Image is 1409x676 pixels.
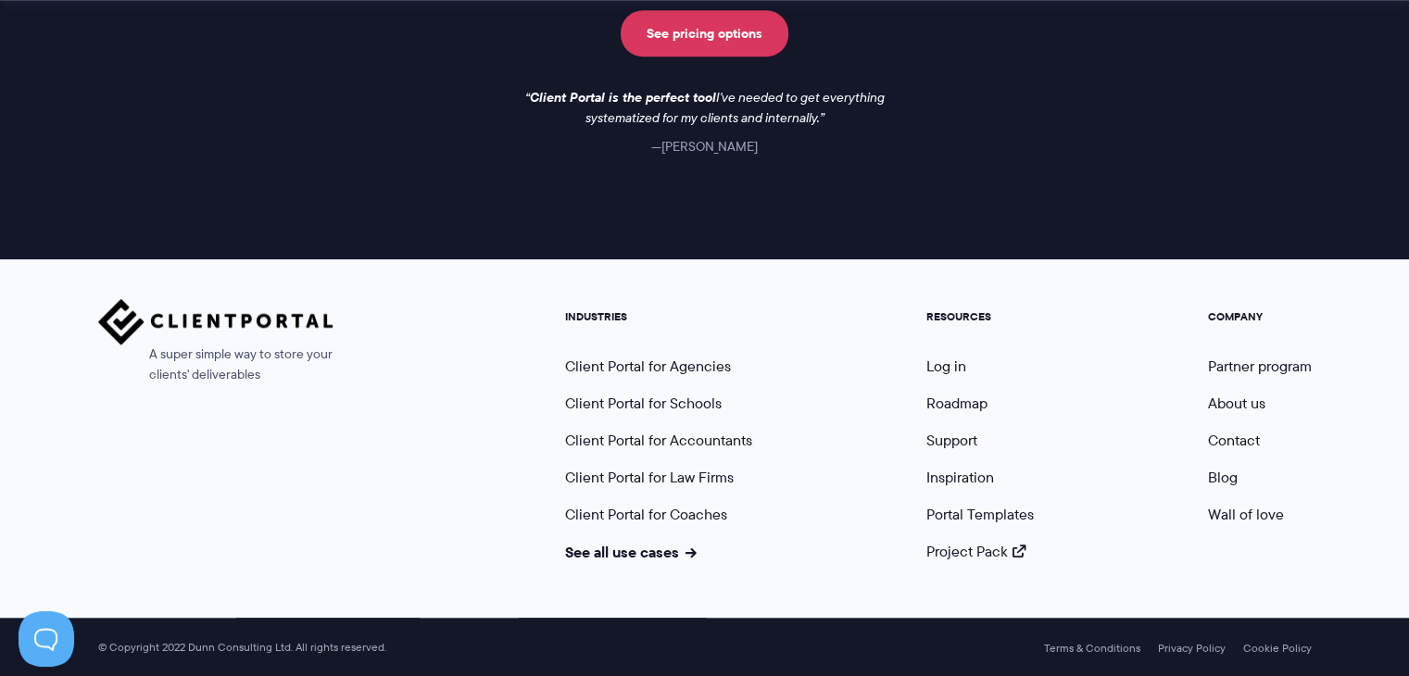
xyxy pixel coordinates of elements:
iframe: Toggle Customer Support [19,611,74,667]
h5: RESOURCES [926,310,1034,323]
a: Client Portal for Accountants [565,430,752,451]
a: Cookie Policy [1243,642,1312,655]
p: I've needed to get everything systematized for my clients and internally. [510,88,899,129]
a: Inspiration [926,467,994,488]
a: Log in [926,356,966,377]
a: Client Portal for Schools [565,393,722,414]
a: About us [1208,393,1265,414]
h5: INDUSTRIES [565,310,752,323]
a: Roadmap [926,393,988,414]
a: Client Portal for Coaches [565,504,727,525]
a: Blog [1208,467,1238,488]
span: A super simple way to store your clients' deliverables [98,344,333,385]
a: See pricing options [621,10,788,56]
a: Project Pack [926,541,1026,562]
a: Support [926,430,977,451]
cite: [PERSON_NAME] [651,137,758,156]
a: Client Portal for Agencies [565,356,731,377]
a: Client Portal for Law Firms [565,467,734,488]
span: © Copyright 2022 Dunn Consulting Ltd. All rights reserved. [89,641,396,655]
h5: COMPANY [1208,310,1312,323]
a: See all use cases [565,541,697,563]
a: Portal Templates [926,504,1034,525]
a: Privacy Policy [1158,642,1226,655]
a: Terms & Conditions [1044,642,1140,655]
a: Partner program [1208,356,1312,377]
a: Contact [1208,430,1260,451]
a: Wall of love [1208,504,1284,525]
strong: Client Portal is the perfect tool [530,87,716,107]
